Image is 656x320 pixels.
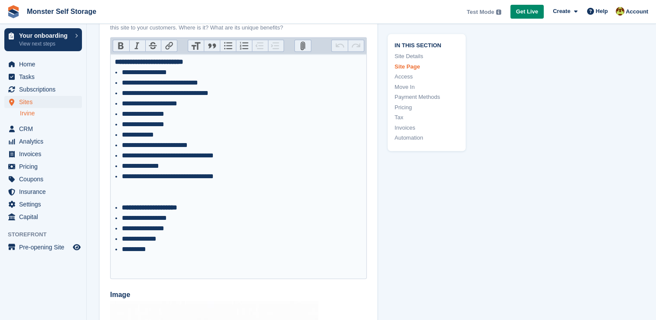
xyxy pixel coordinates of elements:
a: menu [4,186,82,198]
a: menu [4,83,82,95]
a: Pricing [395,103,459,112]
button: Redo [348,40,364,51]
span: Tasks [19,71,71,83]
label: Image [110,289,367,300]
span: In this section [395,41,459,49]
a: menu [4,173,82,185]
a: Irvine [20,109,82,118]
button: Quote [204,40,220,51]
a: Payment Methods [395,93,459,102]
button: Strikethrough [145,40,161,51]
a: Site Page [395,62,459,71]
span: Help [596,7,608,16]
span: Capital [19,211,71,223]
img: icon-info-grey-7440780725fd019a000dd9b08b2336e03edf1995a4989e88bcd33f0948082b44.svg [496,10,501,15]
a: menu [4,148,82,160]
a: Preview store [72,242,82,252]
a: menu [4,160,82,173]
button: Decrease Level [252,40,268,51]
a: Get Live [510,5,544,19]
a: menu [4,71,82,83]
span: Test Mode [467,8,494,16]
span: Pricing [19,160,71,173]
span: Home [19,58,71,70]
a: Your onboarding View next steps [4,28,82,51]
span: Invoices [19,148,71,160]
button: Link [161,40,177,51]
button: Undo [332,40,348,51]
button: Bold [113,40,129,51]
span: Settings [19,198,71,210]
span: Subscriptions [19,83,71,95]
a: menu [4,58,82,70]
p: View next steps [19,40,71,48]
img: stora-icon-8386f47178a22dfd0bd8f6a31ec36ba5ce8667c1dd55bd0f319d3a0aa187defe.svg [7,5,20,18]
a: menu [4,241,82,253]
button: Heading [188,40,204,51]
span: CRM [19,123,71,135]
a: menu [4,123,82,135]
button: Attach Files [295,40,311,51]
span: Storefront [8,230,86,239]
span: Sites [19,96,71,108]
span: Analytics [19,135,71,147]
a: Tax [395,114,459,122]
span: Coupons [19,173,71,185]
span: Insurance [19,186,71,198]
span: Get Live [516,7,538,16]
a: menu [4,198,82,210]
a: menu [4,211,82,223]
button: Numbers [236,40,252,51]
a: Site Details [395,52,459,61]
a: Move In [395,83,459,91]
span: Account [626,7,648,16]
trix-editor: About this site [110,54,367,279]
a: Monster Self Storage [23,4,100,19]
a: Invoices [395,124,459,132]
span: Create [553,7,570,16]
button: Increase Level [268,40,284,51]
a: menu [4,96,82,108]
span: Pre-opening Site [19,241,71,253]
a: Access [395,73,459,82]
p: Your onboarding [19,33,71,39]
a: menu [4,135,82,147]
a: Automation [395,134,459,143]
img: Kurun Sangha [616,7,624,16]
button: Bullets [220,40,236,51]
button: Italic [129,40,145,51]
